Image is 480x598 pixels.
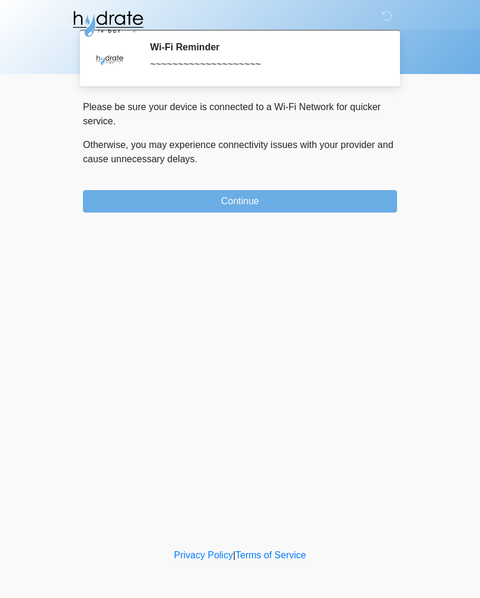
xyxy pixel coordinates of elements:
[71,9,145,38] img: Hydrate IV Bar - Fort Collins Logo
[174,550,233,560] a: Privacy Policy
[83,190,397,213] button: Continue
[83,100,397,128] p: Please be sure your device is connected to a Wi-Fi Network for quicker service.
[235,550,306,560] a: Terms of Service
[150,57,379,72] div: ~~~~~~~~~~~~~~~~~~~~
[83,138,397,166] p: Otherwise, you may experience connectivity issues with your provider and cause unnecessary delays
[92,41,127,77] img: Agent Avatar
[233,550,235,560] a: |
[195,154,197,164] span: .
